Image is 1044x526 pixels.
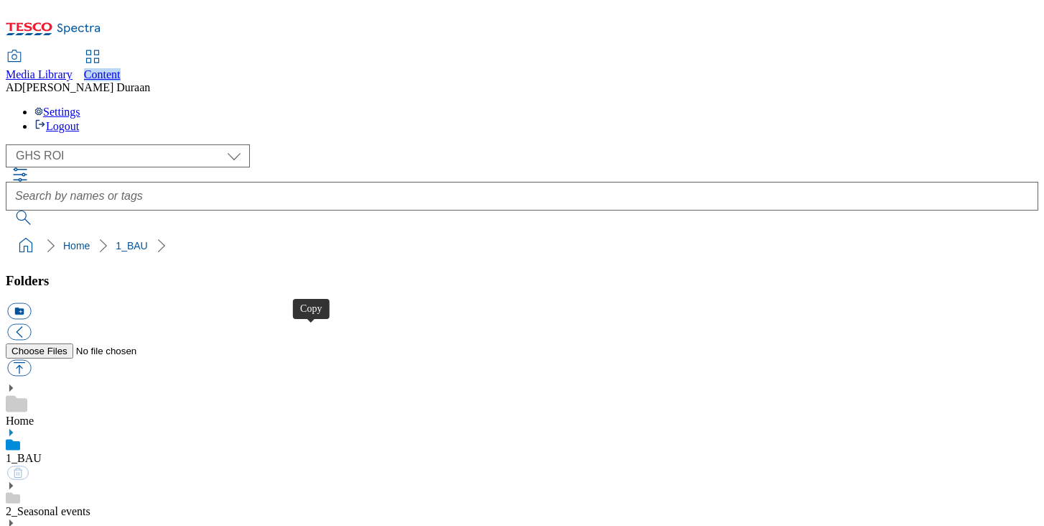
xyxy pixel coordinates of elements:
span: [PERSON_NAME] Duraan [22,81,150,93]
a: Home [63,240,90,252]
span: AD [6,81,22,93]
h3: Folders [6,273,1038,289]
a: Content [84,51,121,81]
span: Content [84,68,121,80]
span: Media Library [6,68,73,80]
a: 1_BAU [116,240,147,252]
a: Settings [34,106,80,118]
input: Search by names or tags [6,182,1038,211]
a: 1_BAU [6,452,42,464]
a: home [14,234,37,257]
a: 2_Seasonal events [6,505,90,517]
a: Home [6,415,34,427]
nav: breadcrumb [6,232,1038,259]
a: Media Library [6,51,73,81]
a: Logout [34,120,79,132]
